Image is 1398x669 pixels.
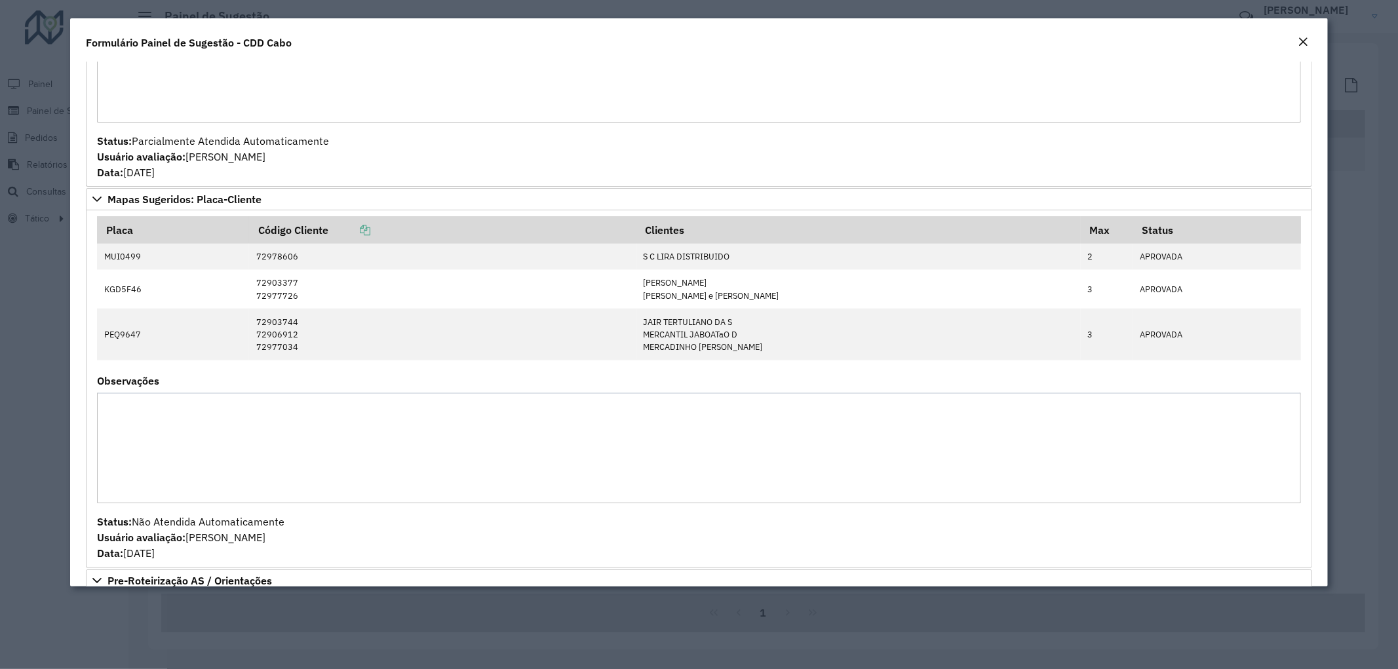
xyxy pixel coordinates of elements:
[1133,244,1301,270] td: APROVADA
[107,575,272,586] span: Pre-Roteirização AS / Orientações
[1081,244,1133,270] td: 2
[97,515,132,528] strong: Status:
[249,309,636,360] td: 72903744 72906912 72977034
[97,166,123,179] strong: Data:
[249,216,636,244] th: Código Cliente
[249,244,636,270] td: 72978606
[636,216,1081,244] th: Clientes
[97,309,249,360] td: PEQ9647
[86,188,1313,210] a: Mapas Sugeridos: Placa-Cliente
[328,223,370,237] a: Copiar
[249,270,636,309] td: 72903377 72977726
[1298,37,1308,47] em: Fechar
[97,244,249,270] td: MUI0499
[97,515,284,560] span: Não Atendida Automaticamente [PERSON_NAME] [DATE]
[1081,309,1133,360] td: 3
[97,373,159,389] label: Observações
[97,150,185,163] strong: Usuário avaliação:
[1081,270,1133,309] td: 3
[97,270,249,309] td: KGD5F46
[107,194,262,204] span: Mapas Sugeridos: Placa-Cliente
[1133,270,1301,309] td: APROVADA
[97,216,249,244] th: Placa
[86,210,1313,568] div: Mapas Sugeridos: Placa-Cliente
[97,134,132,147] strong: Status:
[97,134,329,179] span: Parcialmente Atendida Automaticamente [PERSON_NAME] [DATE]
[97,531,185,544] strong: Usuário avaliação:
[636,309,1081,360] td: JAIR TERTULIANO DA S MERCANTIL JABOATaO D MERCADINHO [PERSON_NAME]
[636,270,1081,309] td: [PERSON_NAME] [PERSON_NAME] e [PERSON_NAME]
[1133,216,1301,244] th: Status
[1133,309,1301,360] td: APROVADA
[86,35,292,50] h4: Formulário Painel de Sugestão - CDD Cabo
[636,244,1081,270] td: S C LIRA DISTRIBUIDO
[1081,216,1133,244] th: Max
[97,546,123,560] strong: Data:
[1294,34,1312,51] button: Close
[86,569,1313,592] a: Pre-Roteirização AS / Orientações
